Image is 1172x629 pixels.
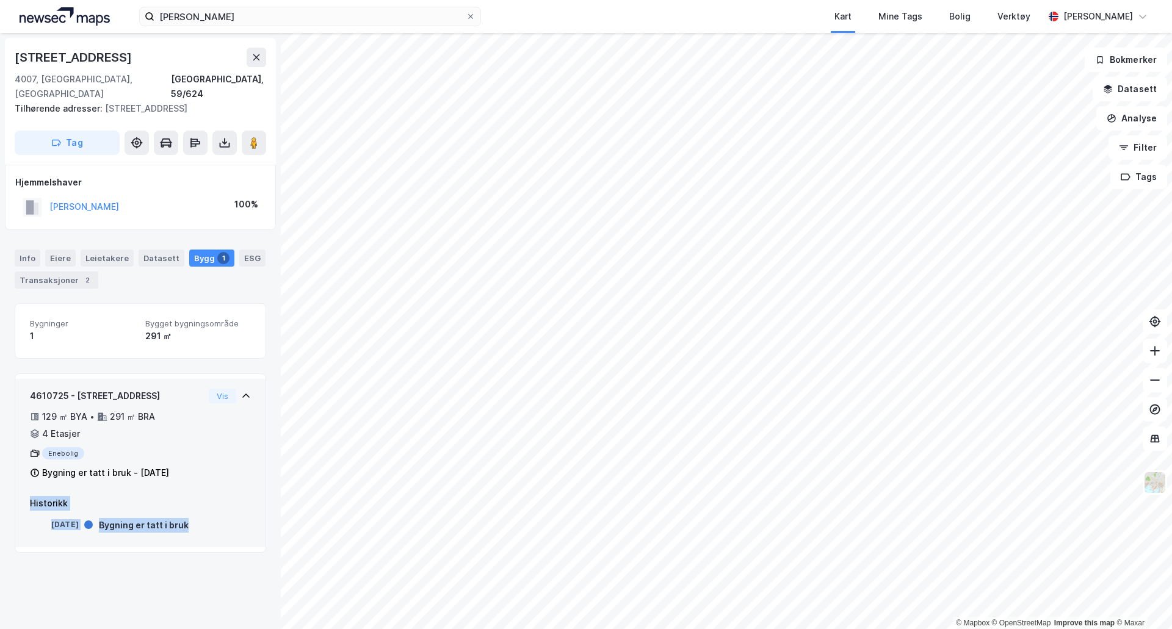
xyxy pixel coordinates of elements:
[1093,77,1167,101] button: Datasett
[1111,570,1172,629] iframe: Chat Widget
[15,101,256,116] div: [STREET_ADDRESS]
[1111,570,1172,629] div: Kontrollprogram for chat
[992,619,1051,627] a: OpenStreetMap
[878,9,922,24] div: Mine Tags
[145,318,251,329] span: Bygget bygningsområde
[234,197,258,212] div: 100%
[139,250,184,267] div: Datasett
[1054,619,1115,627] a: Improve this map
[209,389,236,403] button: Vis
[42,409,87,424] div: 129 ㎡ BYA
[30,318,136,329] span: Bygninger
[154,7,466,26] input: Søk på adresse, matrikkel, gårdeiere, leietakere eller personer
[239,250,266,267] div: ESG
[171,72,266,101] div: [GEOGRAPHIC_DATA], 59/624
[834,9,852,24] div: Kart
[949,9,971,24] div: Bolig
[1096,106,1167,131] button: Analyse
[15,271,98,289] div: Transaksjoner
[956,619,989,627] a: Mapbox
[42,465,169,480] div: Bygning er tatt i bruk - [DATE]
[15,48,134,67] div: [STREET_ADDRESS]
[1143,471,1167,494] img: Z
[145,329,251,343] div: 291 ㎡
[15,175,266,190] div: Hjemmelshaver
[20,7,110,26] img: logo.a4113a55bc3d86da70a041830d287a7e.svg
[15,131,120,155] button: Tag
[42,426,80,441] div: 4 Etasjer
[110,409,155,424] div: 291 ㎡ BRA
[99,518,189,533] div: Bygning er tatt i bruk
[15,103,105,113] span: Tilhørende adresser:
[15,250,40,267] div: Info
[30,329,136,343] div: 1
[1110,165,1167,189] button: Tags
[189,250,234,267] div: Bygg
[30,519,79,530] div: [DATE]
[217,252,230,264] div: 1
[997,9,1030,24] div: Verktøy
[1063,9,1133,24] div: [PERSON_NAME]
[90,412,95,422] div: •
[81,250,134,267] div: Leietakere
[1085,48,1167,72] button: Bokmerker
[30,496,251,511] div: Historikk
[1109,135,1167,160] button: Filter
[15,72,171,101] div: 4007, [GEOGRAPHIC_DATA], [GEOGRAPHIC_DATA]
[81,274,93,286] div: 2
[30,389,204,403] div: 4610725 - [STREET_ADDRESS]
[45,250,76,267] div: Eiere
